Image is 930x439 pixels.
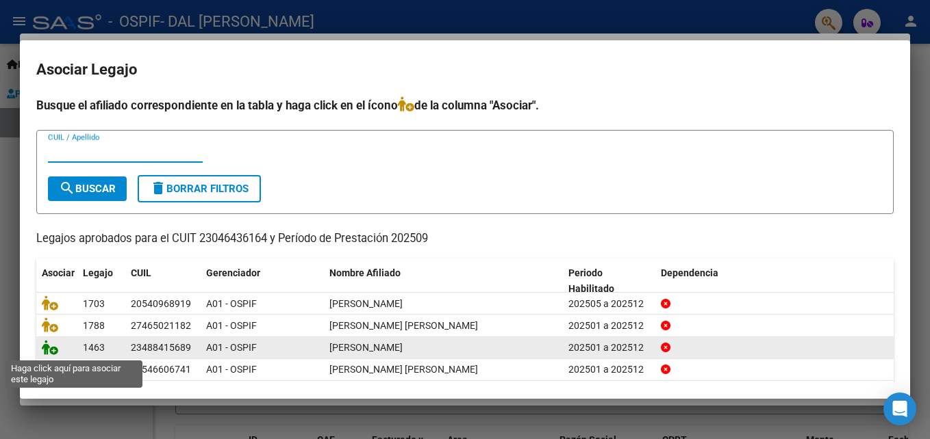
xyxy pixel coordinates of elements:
h4: Busque el afiliado correspondiente en la tabla y haga click en el ícono de la columna "Asociar". [36,96,894,114]
datatable-header-cell: Legajo [77,258,125,304]
p: Legajos aprobados para el CUIT 23046436164 y Período de Prestación 202509 [36,230,894,248]
mat-icon: search [59,180,75,196]
span: 1703 [83,298,105,309]
div: Open Intercom Messenger [883,393,916,425]
datatable-header-cell: Asociar [36,258,77,304]
span: 1788 [83,320,105,331]
span: Legajo [83,267,113,278]
span: A01 - OSPIF [206,364,257,375]
span: CUEVAS YAIN [329,298,403,309]
span: 1463 [83,342,105,353]
span: Asociar [42,267,75,278]
span: Nombre Afiliado [329,267,401,278]
mat-icon: delete [150,180,166,196]
datatable-header-cell: Gerenciador [201,258,324,304]
div: 202505 a 202512 [568,296,650,312]
span: A01 - OSPIF [206,320,257,331]
span: Gerenciador [206,267,260,278]
datatable-header-cell: CUIL [125,258,201,304]
div: 202501 a 202512 [568,340,650,356]
span: BRIONES AGUSTINA AYLEN [329,320,478,331]
button: Borrar Filtros [138,175,261,202]
datatable-header-cell: Periodo Habilitado [563,258,655,304]
div: 20546606741 [131,362,191,377]
h2: Asociar Legajo [36,57,894,83]
span: Dependencia [661,267,718,278]
div: 23488415689 [131,340,191,356]
span: 1730 [83,364,105,375]
span: FRANCO SANTINO GIAN [329,342,403,353]
span: CUIL [131,267,151,278]
div: 202501 a 202512 [568,362,650,377]
datatable-header-cell: Dependencia [655,258,894,304]
span: A01 - OSPIF [206,298,257,309]
span: SOSA ORIANA SELENE [329,364,478,375]
span: Periodo Habilitado [568,267,614,294]
span: Buscar [59,183,116,195]
span: Borrar Filtros [150,183,249,195]
button: Buscar [48,176,127,201]
datatable-header-cell: Nombre Afiliado [324,258,563,304]
div: 20540968919 [131,296,191,312]
span: A01 - OSPIF [206,342,257,353]
div: 202501 a 202512 [568,318,650,334]
div: 27465021182 [131,318,191,334]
